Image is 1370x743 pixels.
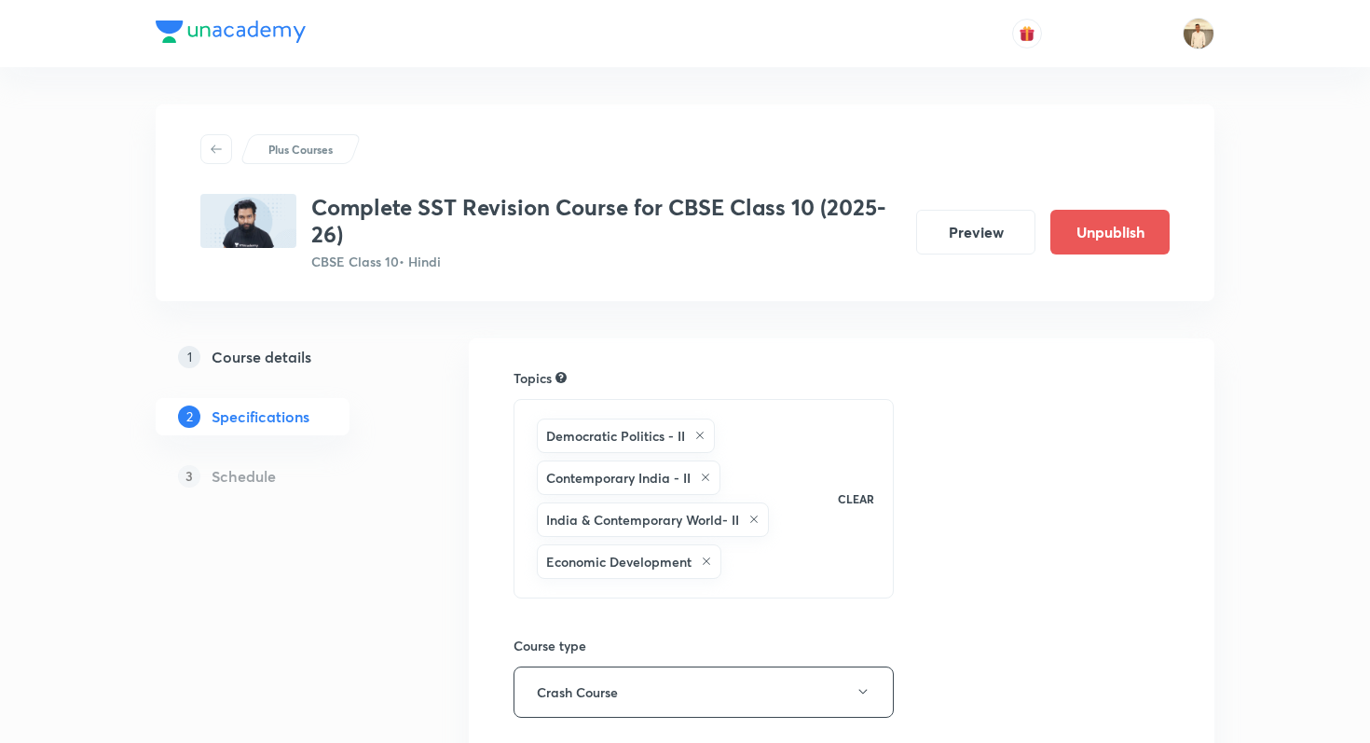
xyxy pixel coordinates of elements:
[212,465,276,488] h5: Schedule
[1012,19,1042,48] button: avatar
[156,21,306,48] a: Company Logo
[546,552,692,571] h6: Economic Development
[268,141,333,158] p: Plus Courses
[514,368,552,388] h6: Topics
[178,465,200,488] p: 3
[514,636,894,655] h6: Course type
[311,252,901,271] p: CBSE Class 10 • Hindi
[200,194,296,248] img: BCFE6DB6-E249-467E-B7C5-EAED0CFC4F93_plus.png
[546,468,691,488] h6: Contemporary India - II
[546,510,739,530] h6: India & Contemporary World- II
[1183,18,1214,49] img: Chandrakant Deshmukh
[156,338,409,376] a: 1Course details
[178,346,200,368] p: 1
[212,346,311,368] h5: Course details
[555,369,567,386] div: Search for topics
[546,426,685,446] h6: Democratic Politics - II
[311,194,901,248] h3: Complete SST Revision Course for CBSE Class 10 (2025-26)
[156,21,306,43] img: Company Logo
[514,667,894,718] button: Crash Course
[212,406,309,428] h5: Specifications
[1019,25,1035,42] img: avatar
[1050,210,1170,255] button: Unpublish
[916,210,1035,255] button: Preview
[838,490,874,507] p: CLEAR
[178,406,200,428] p: 2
